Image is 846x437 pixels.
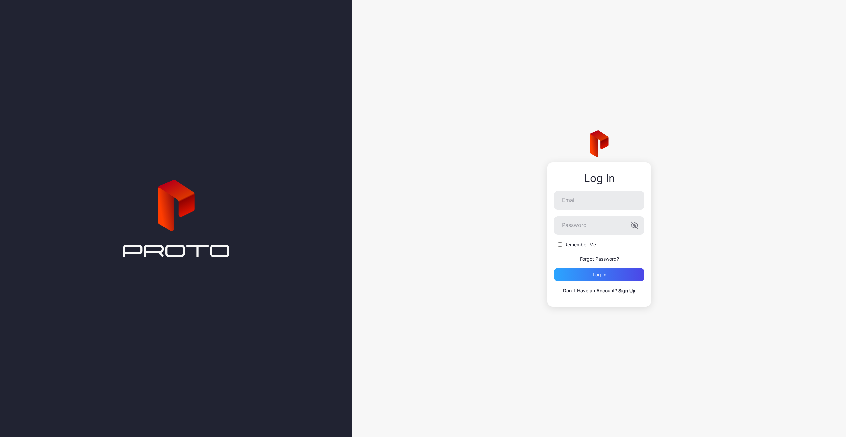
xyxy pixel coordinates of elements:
input: Email [554,191,644,210]
div: Log In [554,172,644,184]
a: Sign Up [618,288,635,293]
input: Password [554,216,644,235]
label: Remember Me [564,241,596,248]
p: Don`t Have an Account? [554,287,644,295]
button: Password [631,221,638,229]
a: Forgot Password? [580,256,619,262]
div: Log in [593,272,606,277]
button: Log in [554,268,644,281]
